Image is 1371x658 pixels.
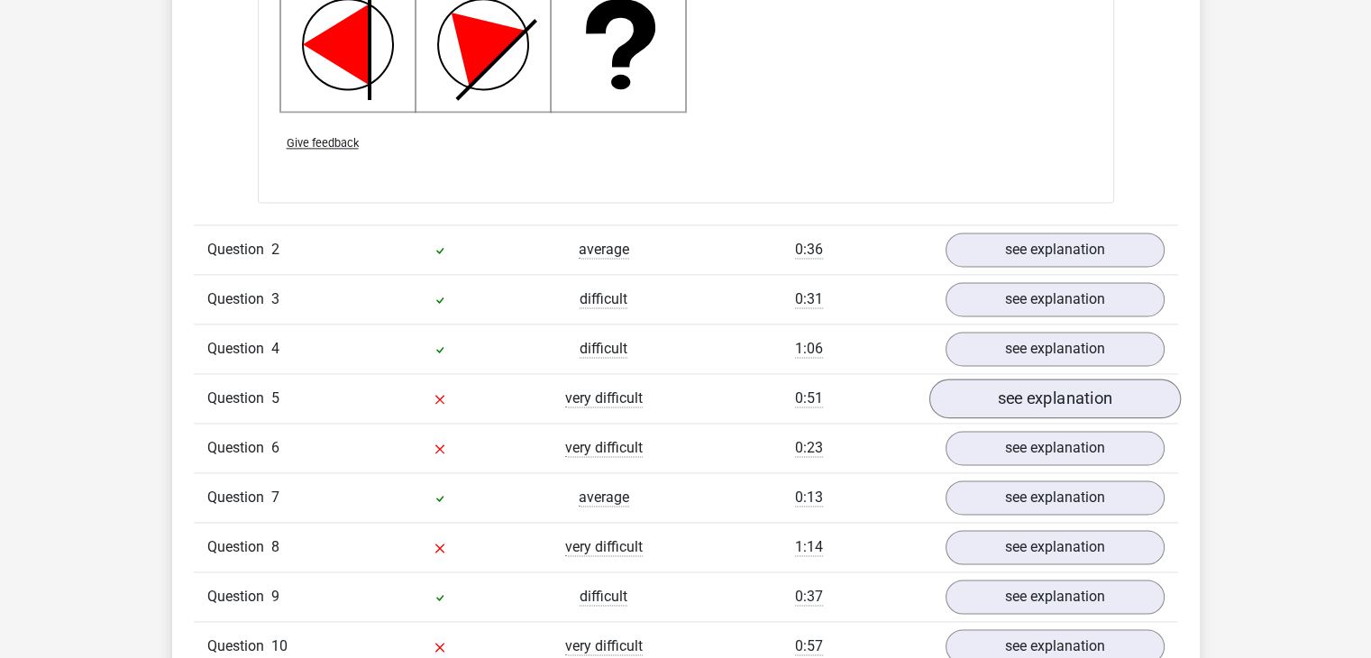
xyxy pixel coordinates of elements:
[207,338,271,360] span: Question
[580,340,627,358] span: difficult
[207,239,271,260] span: Question
[946,282,1165,316] a: see explanation
[795,290,823,308] span: 0:31
[580,588,627,606] span: difficult
[579,489,629,507] span: average
[271,290,279,307] span: 3
[928,379,1180,418] a: see explanation
[946,233,1165,267] a: see explanation
[271,588,279,605] span: 9
[287,136,359,150] span: Give feedback
[795,538,823,556] span: 1:14
[795,588,823,606] span: 0:37
[271,340,279,357] span: 4
[207,586,271,608] span: Question
[207,437,271,459] span: Question
[271,389,279,407] span: 5
[580,290,627,308] span: difficult
[795,637,823,655] span: 0:57
[579,241,629,259] span: average
[207,536,271,558] span: Question
[795,241,823,259] span: 0:36
[946,580,1165,614] a: see explanation
[271,538,279,555] span: 8
[946,332,1165,366] a: see explanation
[207,288,271,310] span: Question
[795,439,823,457] span: 0:23
[271,241,279,258] span: 2
[946,530,1165,564] a: see explanation
[271,637,288,654] span: 10
[565,439,643,457] span: very difficult
[271,439,279,456] span: 6
[565,637,643,655] span: very difficult
[795,489,823,507] span: 0:13
[207,388,271,409] span: Question
[795,389,823,407] span: 0:51
[565,389,643,407] span: very difficult
[565,538,643,556] span: very difficult
[207,487,271,508] span: Question
[271,489,279,506] span: 7
[946,431,1165,465] a: see explanation
[207,635,271,657] span: Question
[946,480,1165,515] a: see explanation
[795,340,823,358] span: 1:06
